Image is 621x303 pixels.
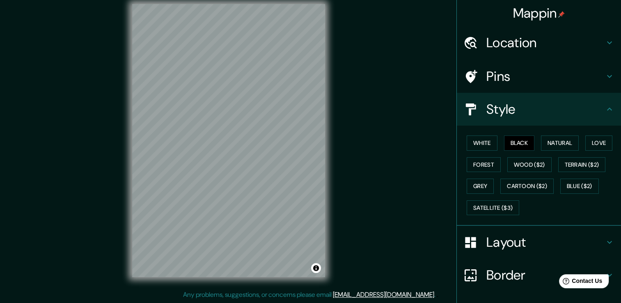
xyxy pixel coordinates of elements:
[504,135,535,151] button: Black
[467,135,497,151] button: White
[435,290,437,300] div: .
[585,135,612,151] button: Love
[486,101,605,117] h4: Style
[558,11,565,18] img: pin-icon.png
[437,290,438,300] div: .
[333,290,434,299] a: [EMAIL_ADDRESS][DOMAIN_NAME]
[457,226,621,259] div: Layout
[457,60,621,93] div: Pins
[558,157,606,172] button: Terrain ($2)
[467,157,501,172] button: Forest
[486,267,605,283] h4: Border
[467,179,494,194] button: Grey
[541,135,579,151] button: Natural
[548,271,612,294] iframe: Help widget launcher
[513,5,565,21] h4: Mappin
[311,263,321,273] button: Toggle attribution
[486,234,605,250] h4: Layout
[486,68,605,85] h4: Pins
[183,290,435,300] p: Any problems, suggestions, or concerns please email .
[500,179,554,194] button: Cartoon ($2)
[467,200,519,216] button: Satellite ($3)
[507,157,552,172] button: Wood ($2)
[132,4,325,277] canvas: Map
[457,259,621,292] div: Border
[457,93,621,126] div: Style
[457,26,621,59] div: Location
[560,179,599,194] button: Blue ($2)
[486,34,605,51] h4: Location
